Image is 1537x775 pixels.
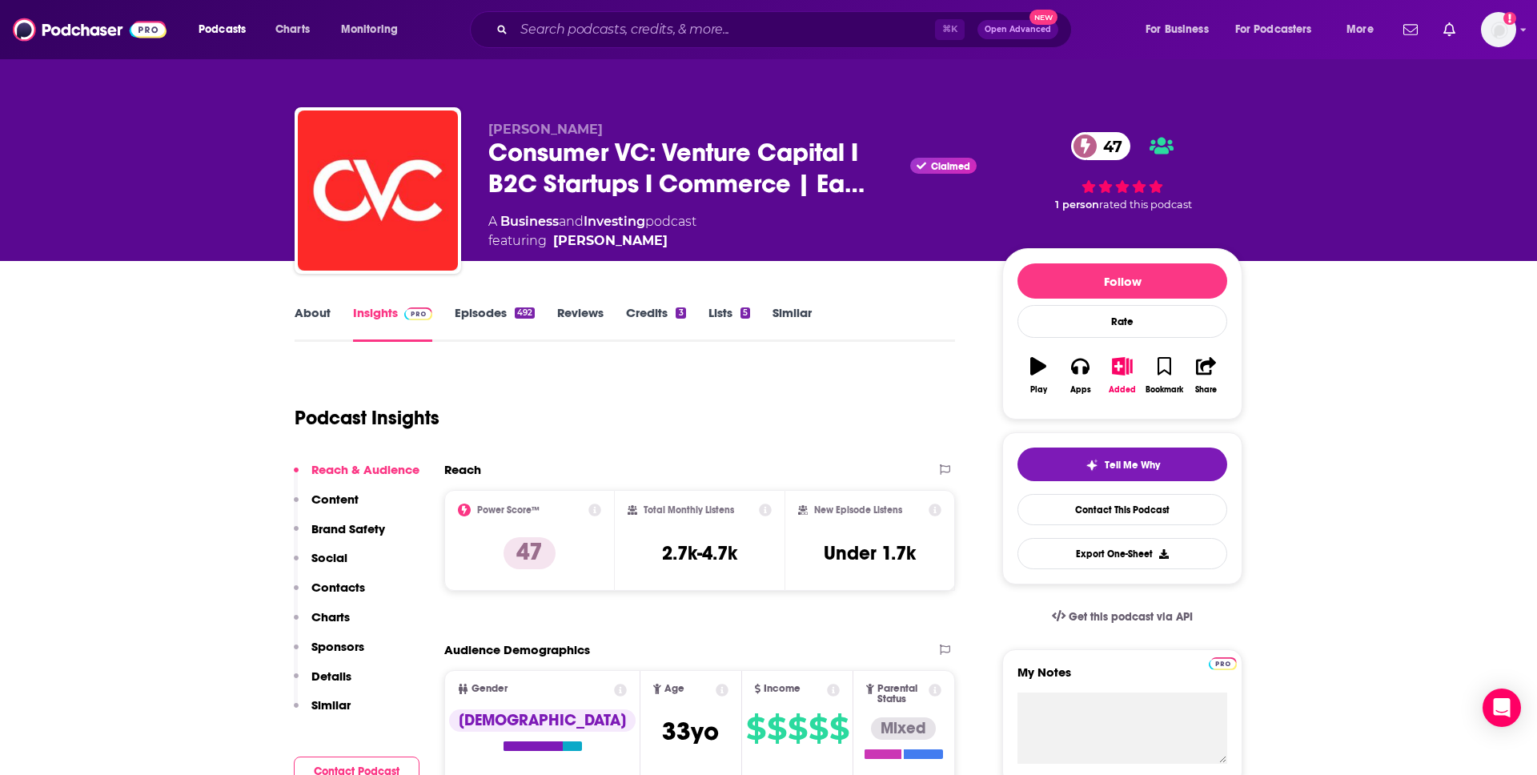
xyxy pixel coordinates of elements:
[311,639,364,654] p: Sponsors
[1017,263,1227,299] button: Follow
[295,406,439,430] h1: Podcast Insights
[311,609,350,624] p: Charts
[557,305,604,342] a: Reviews
[1235,18,1312,41] span: For Podcasters
[584,214,645,229] a: Investing
[187,17,267,42] button: open menu
[1146,18,1209,41] span: For Business
[1030,385,1047,395] div: Play
[294,550,347,580] button: Social
[449,709,636,732] div: [DEMOGRAPHIC_DATA]
[1195,385,1217,395] div: Share
[1029,10,1058,25] span: New
[877,684,926,705] span: Parental Status
[444,642,590,657] h2: Audience Demographics
[13,14,167,45] img: Podchaser - Follow, Share and Rate Podcasts
[444,462,481,477] h2: Reach
[515,307,535,319] div: 492
[1481,12,1516,47] span: Logged in as BGpodcasts
[1186,347,1227,404] button: Share
[199,18,246,41] span: Podcasts
[1335,17,1394,42] button: open menu
[773,305,812,342] a: Similar
[311,492,359,507] p: Content
[676,307,685,319] div: 3
[662,716,719,747] span: 33 yo
[1143,347,1185,404] button: Bookmark
[514,17,935,42] input: Search podcasts, credits, & more...
[294,669,351,698] button: Details
[644,504,734,516] h2: Total Monthly Listens
[1002,122,1242,222] div: 47 1 personrated this podcast
[1102,347,1143,404] button: Added
[809,716,828,741] span: $
[1134,17,1229,42] button: open menu
[294,580,365,609] button: Contacts
[311,550,347,565] p: Social
[559,214,584,229] span: and
[1087,132,1130,160] span: 47
[1017,305,1227,338] div: Rate
[824,541,916,565] h3: Under 1.7k
[353,305,432,342] a: InsightsPodchaser Pro
[931,163,970,171] span: Claimed
[1017,665,1227,693] label: My Notes
[1437,16,1462,43] a: Show notifications dropdown
[265,17,319,42] a: Charts
[1069,610,1193,624] span: Get this podcast via API
[488,122,603,137] span: [PERSON_NAME]
[311,521,385,536] p: Brand Safety
[330,17,419,42] button: open menu
[1109,385,1136,395] div: Added
[767,716,786,741] span: $
[488,212,696,251] div: A podcast
[1017,347,1059,404] button: Play
[1086,459,1098,472] img: tell me why sparkle
[708,305,750,342] a: Lists5
[746,716,765,741] span: $
[1070,385,1091,395] div: Apps
[1055,199,1099,211] span: 1 person
[1225,17,1335,42] button: open menu
[294,492,359,521] button: Content
[1017,494,1227,525] a: Contact This Podcast
[295,305,331,342] a: About
[311,462,419,477] p: Reach & Audience
[1346,18,1374,41] span: More
[814,504,902,516] h2: New Episode Listens
[1503,12,1516,25] svg: Add a profile image
[311,580,365,595] p: Contacts
[1017,538,1227,569] button: Export One-Sheet
[1146,385,1183,395] div: Bookmark
[485,11,1087,48] div: Search podcasts, credits, & more...
[455,305,535,342] a: Episodes492
[488,231,696,251] span: featuring
[664,684,684,694] span: Age
[472,684,508,694] span: Gender
[553,231,668,251] div: [PERSON_NAME]
[740,307,750,319] div: 5
[294,697,351,727] button: Similar
[829,716,849,741] span: $
[1481,12,1516,47] button: Show profile menu
[1099,199,1192,211] span: rated this podcast
[985,26,1051,34] span: Open Advanced
[626,305,685,342] a: Credits3
[1481,12,1516,47] img: User Profile
[311,697,351,713] p: Similar
[294,462,419,492] button: Reach & Audience
[1071,132,1130,160] a: 47
[662,541,737,565] h3: 2.7k-4.7k
[477,504,540,516] h2: Power Score™
[298,110,458,271] img: Consumer VC: Venture Capital I B2C Startups I Commerce | Early-Stage Investing I Brands | Technology
[1209,655,1237,670] a: Pro website
[1105,459,1160,472] span: Tell Me Why
[871,717,936,740] div: Mixed
[1483,689,1521,727] div: Open Intercom Messenger
[341,18,398,41] span: Monitoring
[1209,657,1237,670] img: Podchaser Pro
[764,684,801,694] span: Income
[1039,597,1206,636] a: Get this podcast via API
[977,20,1058,39] button: Open AdvancedNew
